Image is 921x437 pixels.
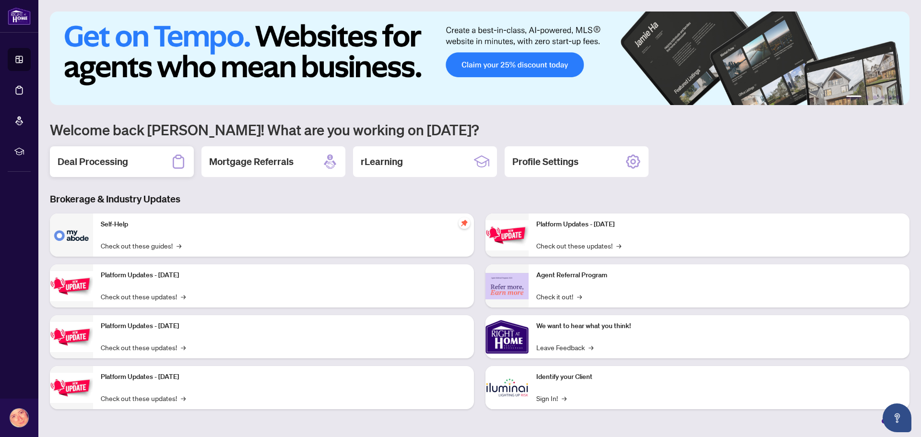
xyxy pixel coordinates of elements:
[101,372,466,382] p: Platform Updates - [DATE]
[888,95,892,99] button: 5
[177,240,181,251] span: →
[881,95,885,99] button: 4
[536,291,582,302] a: Check it out!→
[101,240,181,251] a: Check out these guides!→
[873,95,877,99] button: 3
[536,321,902,331] p: We want to hear what you think!
[8,7,31,25] img: logo
[536,342,593,353] a: Leave Feedback→
[50,322,93,352] img: Platform Updates - July 21, 2025
[536,240,621,251] a: Check out these updates!→
[846,95,862,99] button: 1
[101,393,186,403] a: Check out these updates!→
[50,373,93,403] img: Platform Updates - July 8, 2025
[58,155,128,168] h2: Deal Processing
[536,372,902,382] p: Identify your Client
[50,120,909,139] h1: Welcome back [PERSON_NAME]! What are you working on [DATE]?
[485,273,529,299] img: Agent Referral Program
[562,393,567,403] span: →
[50,192,909,206] h3: Brokerage & Industry Updates
[485,366,529,409] img: Identify your Client
[10,409,28,427] img: Profile Icon
[209,155,294,168] h2: Mortgage Referrals
[485,315,529,358] img: We want to hear what you think!
[50,12,909,105] img: Slide 0
[101,291,186,302] a: Check out these updates!→
[616,240,621,251] span: →
[101,321,466,331] p: Platform Updates - [DATE]
[181,291,186,302] span: →
[181,342,186,353] span: →
[883,403,911,432] button: Open asap
[181,393,186,403] span: →
[101,342,186,353] a: Check out these updates!→
[512,155,579,168] h2: Profile Settings
[485,220,529,250] img: Platform Updates - June 23, 2025
[589,342,593,353] span: →
[865,95,869,99] button: 2
[459,217,470,229] span: pushpin
[50,213,93,257] img: Self-Help
[536,270,902,281] p: Agent Referral Program
[536,219,902,230] p: Platform Updates - [DATE]
[50,271,93,301] img: Platform Updates - September 16, 2025
[361,155,403,168] h2: rLearning
[896,95,900,99] button: 6
[101,219,466,230] p: Self-Help
[577,291,582,302] span: →
[536,393,567,403] a: Sign In!→
[101,270,466,281] p: Platform Updates - [DATE]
